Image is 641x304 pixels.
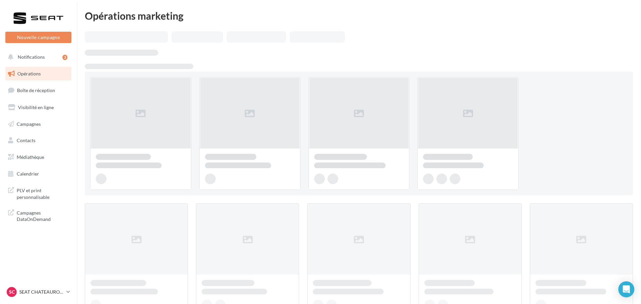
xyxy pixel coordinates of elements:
[5,286,71,298] a: SC SEAT CHATEAUROUX
[9,289,15,295] span: SC
[4,133,73,147] a: Contacts
[4,183,73,203] a: PLV et print personnalisable
[17,87,55,93] span: Boîte de réception
[17,137,35,143] span: Contacts
[4,100,73,114] a: Visibilité en ligne
[4,50,70,64] button: Notifications 3
[4,206,73,225] a: Campagnes DataOnDemand
[17,71,41,76] span: Opérations
[17,154,44,160] span: Médiathèque
[17,121,41,126] span: Campagnes
[85,11,633,21] div: Opérations marketing
[17,208,69,223] span: Campagnes DataOnDemand
[17,186,69,200] span: PLV et print personnalisable
[62,55,67,60] div: 3
[4,167,73,181] a: Calendrier
[19,289,64,295] p: SEAT CHATEAUROUX
[4,117,73,131] a: Campagnes
[618,281,634,297] div: Open Intercom Messenger
[18,104,54,110] span: Visibilité en ligne
[4,83,73,97] a: Boîte de réception
[18,54,45,60] span: Notifications
[4,150,73,164] a: Médiathèque
[5,32,71,43] button: Nouvelle campagne
[4,67,73,81] a: Opérations
[17,171,39,177] span: Calendrier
